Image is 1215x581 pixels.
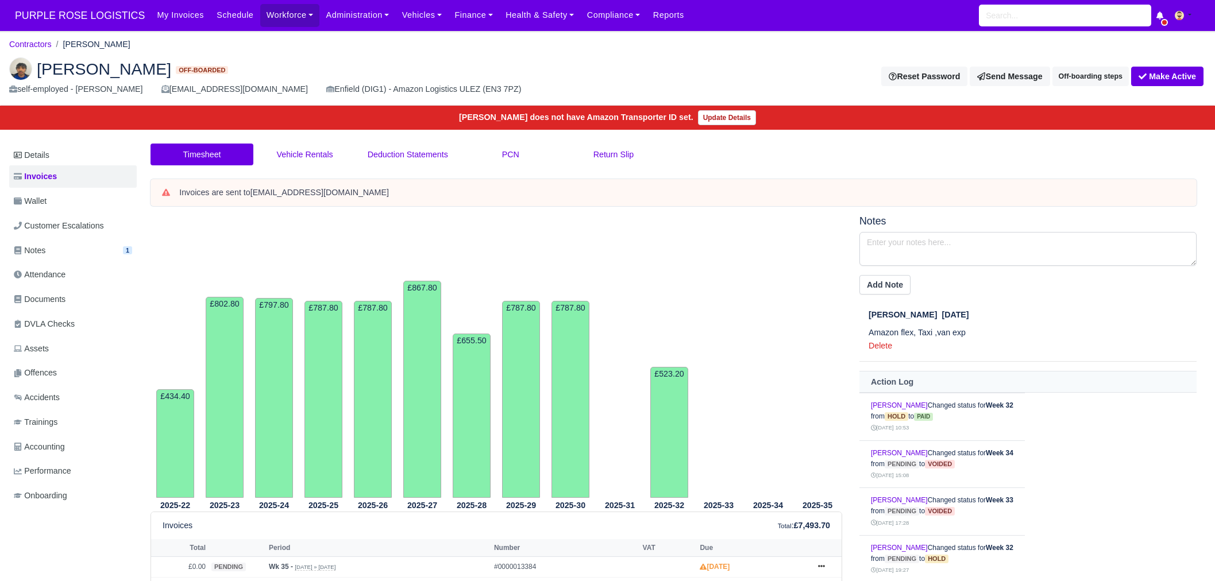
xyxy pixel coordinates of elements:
span: Invoices [14,170,57,183]
h6: Invoices [163,521,192,530]
span: Attendance [14,268,65,281]
th: 2025-22 [151,498,200,512]
a: Wallet [9,190,137,212]
a: Trainings [9,411,137,433]
td: £787.80 [502,301,540,498]
strong: [EMAIL_ADDRESS][DOMAIN_NAME] [250,188,389,197]
td: £0.00 [151,557,209,578]
small: [DATE] » [DATE] [295,564,335,571]
div: Enfield (DIG1) - Amazon Logistics ULEZ (EN3 7PZ) [326,83,521,96]
input: Search... [979,5,1151,26]
span: pending [885,507,919,516]
a: Assets [9,338,137,360]
th: 2025-30 [546,498,595,512]
a: Accounting [9,436,137,458]
a: [PERSON_NAME] [871,496,928,504]
th: 2025-35 [793,498,842,512]
th: Due [697,539,807,556]
td: £787.80 [551,301,589,498]
li: [PERSON_NAME] [52,38,130,51]
strong: Wk 35 - [269,563,293,571]
th: 2025-24 [249,498,299,512]
td: £655.50 [453,334,491,498]
a: My Invoices [151,4,210,26]
div: self-employed - [PERSON_NAME] [9,83,143,96]
td: £787.80 [354,301,392,498]
span: pending [211,563,246,571]
a: Customer Escalations [9,215,137,237]
a: [PERSON_NAME] [871,401,928,409]
a: Workforce [260,4,320,26]
small: [DATE] 10:53 [871,424,909,431]
th: 2025-31 [595,498,645,512]
span: 1 [123,246,132,255]
span: Accidents [14,391,60,404]
td: £523.20 [650,367,688,498]
strong: £7,493.70 [794,521,830,530]
div: Muhammad Waleed Jamil [1,48,1214,106]
a: Schedule [210,4,260,26]
span: Trainings [14,416,57,429]
small: Total [778,522,792,529]
span: Onboarding [14,489,67,502]
span: hold [885,412,908,421]
small: [DATE] 15:08 [871,472,909,478]
a: Finance [448,4,499,26]
button: Off-boarding steps [1052,67,1129,86]
td: £787.80 [304,301,342,498]
a: Compliance [581,4,647,26]
strong: Week 32 [986,544,1013,552]
a: PCN [459,144,562,166]
a: Performance [9,460,137,482]
span: [PERSON_NAME] [869,310,937,319]
th: 2025-29 [496,498,546,512]
span: pending [885,555,919,563]
a: Delete [869,341,892,350]
a: Notes 1 [9,239,137,262]
a: Invoices [9,165,137,188]
span: Notes [14,244,45,257]
div: [EMAIL_ADDRESS][DOMAIN_NAME] [161,83,308,96]
div: Invoices are sent to [179,187,1185,199]
span: Off-boarded [176,66,228,75]
a: Deduction Statements [356,144,459,166]
span: voided [925,460,955,468]
span: Offences [14,366,57,379]
span: Accounting [14,440,65,454]
span: pending [885,460,919,468]
span: Assets [14,342,49,355]
a: Accidents [9,386,137,409]
th: 2025-26 [348,498,398,512]
th: 2025-33 [694,498,743,512]
td: Changed status for from to [859,393,1025,441]
a: Administration [319,4,395,26]
a: Update Details [698,110,756,125]
p: Amazon flex, Taxi ,van exp [869,326,1197,339]
td: £867.80 [403,281,441,498]
span: [PERSON_NAME] [37,61,171,77]
span: voided [925,507,955,516]
span: Performance [14,464,71,478]
span: hold [925,555,948,563]
th: 2025-27 [398,498,447,512]
button: Make Active [1131,67,1204,86]
div: [DATE] [869,308,1197,322]
a: Offences [9,362,137,384]
th: Period [266,539,491,556]
a: Attendance [9,264,137,286]
a: [PERSON_NAME] [871,544,928,552]
button: Reset Password [881,67,967,86]
strong: Week 34 [986,449,1013,457]
td: £802.80 [206,297,244,498]
a: Onboarding [9,485,137,507]
span: PURPLE ROSE LOGISTICS [9,4,151,27]
span: Documents [14,293,65,306]
a: DVLA Checks [9,313,137,335]
span: DVLA Checks [14,317,75,331]
a: Documents [9,288,137,311]
td: £797.80 [255,298,293,498]
th: Total [151,539,209,556]
span: Wallet [14,195,47,208]
a: Reports [647,4,691,26]
a: [PERSON_NAME] [871,449,928,457]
